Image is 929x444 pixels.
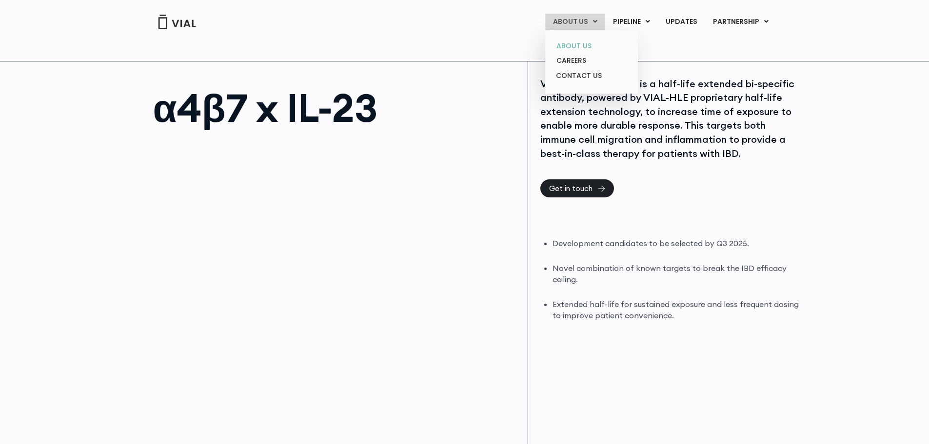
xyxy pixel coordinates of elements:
a: PIPELINEMenu Toggle [605,14,657,30]
a: CONTACT US [549,68,634,84]
a: UPDATES [658,14,705,30]
li: Extended half-life for sustained exposure and less frequent dosing to improve patient convenience. [553,299,801,321]
span: Get in touch [549,185,593,192]
a: ABOUT US [549,39,634,54]
li: Development candidates to be selected by Q3 2025. [553,238,801,249]
a: CAREERS [549,53,634,68]
a: PARTNERSHIPMenu Toggle [705,14,776,30]
img: Vial Logo [158,15,197,29]
div: VIAL-α4β7xIL23-HLE is a half-life extended bi-specific antibody, powered by VIAL-HLE proprietary ... [540,77,801,161]
li: Novel combination of known targets to break the IBD efficacy ceiling. [553,263,801,285]
h1: α4β7 x IL-23 [153,88,518,127]
a: Get in touch [540,179,614,197]
a: ABOUT USMenu Toggle [545,14,605,30]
